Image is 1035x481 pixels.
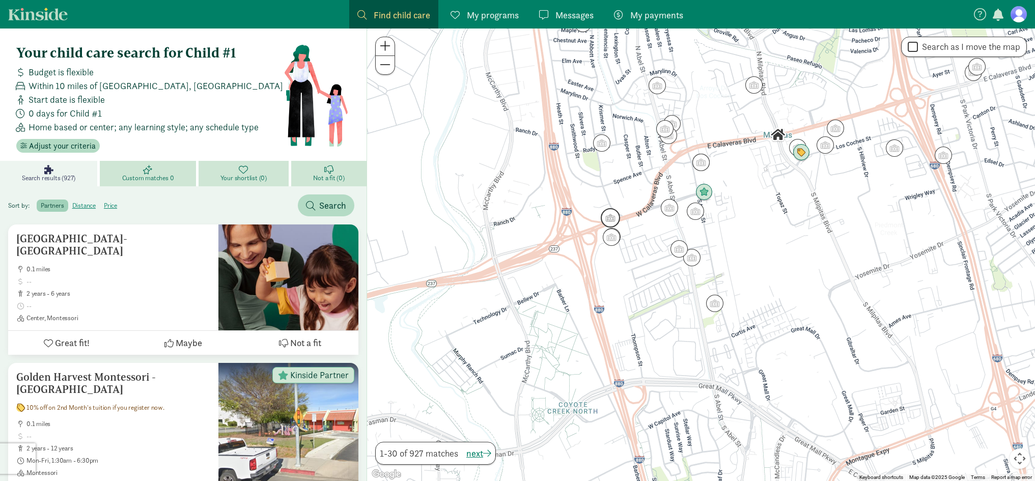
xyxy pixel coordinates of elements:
a: Terms (opens in new tab) [971,474,985,480]
div: Click to see details [603,228,621,245]
div: Click to see details [695,184,713,201]
div: Click to see details [769,126,787,144]
span: 2 years - 6 years [26,290,210,298]
div: Click to see details [817,136,834,154]
span: Map data ©2025 Google [909,474,965,480]
span: Search [319,199,346,212]
div: Click to see details [745,76,763,94]
label: distance [68,200,100,212]
a: Kinside [8,8,68,20]
div: Click to see details [968,58,986,75]
span: Not a fit (0) [313,174,344,182]
span: 1-30 of 927 matches [380,446,458,460]
span: Home based or center; any learning style; any schedule type [29,120,259,134]
button: Keyboard shortcuts [859,474,903,481]
span: Your shortlist (0) [220,174,267,182]
div: Click to see details [603,229,620,246]
span: Sort by: [8,201,35,210]
span: 0.1 miles [26,420,210,428]
span: Messages [555,8,594,22]
div: Click to see details [683,249,701,266]
span: Custom matches 0 [122,174,174,182]
span: 0.1 miles [26,265,210,273]
span: Budget is flexible [29,65,94,79]
div: Click to see details [661,199,678,216]
button: Maybe [125,331,241,355]
div: Click to see details [935,147,952,164]
div: Click to see details [574,15,592,32]
div: Click to see details [663,115,681,132]
label: Search as I move the map [918,41,1020,53]
img: Google [370,468,403,481]
label: price [100,200,121,212]
span: Montessori [26,469,210,477]
span: 2 years - 12 years [26,444,210,452]
span: Maybe [176,336,202,350]
h5: Golden Harvest Montessori - [GEOGRAPHIC_DATA] [16,371,210,395]
div: Click to see details [827,120,844,137]
div: Click to see details [670,240,688,258]
label: partners [37,200,68,212]
span: My programs [467,8,519,22]
span: Within 10 miles of [GEOGRAPHIC_DATA], [GEOGRAPHIC_DATA] [29,79,283,93]
div: Click to see details [593,134,610,152]
span: Center, Montessori [26,314,210,322]
span: Kinside Partner [290,371,349,380]
a: Custom matches 0 [100,161,198,186]
span: Adjust your criteria [29,140,96,152]
button: Great fit! [8,331,125,355]
div: Click to see details [793,144,810,161]
h4: Your child care search for Child #1 [16,45,284,61]
a: Not a fit (0) [291,161,367,186]
span: Search results (927) [22,174,75,182]
span: My payments [630,8,683,22]
a: Report a map error [991,474,1032,480]
span: Not a fit [290,336,321,350]
button: next [466,446,491,460]
div: Click to see details [965,64,982,81]
button: Search [298,194,354,216]
span: Find child care [374,8,430,22]
h5: [GEOGRAPHIC_DATA]-[GEOGRAPHIC_DATA] [16,233,210,257]
div: Click to see details [649,77,666,94]
div: Click to see details [692,154,710,171]
span: 10% off on 2nd Month's tuition if you register now. [26,404,164,412]
span: 0 days for Child #1 [29,106,102,120]
div: Click to see details [601,208,620,228]
button: Not a fit [242,331,358,355]
button: Adjust your criteria [16,139,100,153]
button: Map camera controls [1010,448,1030,469]
span: Start date is flexible [29,93,105,106]
span: Mon-Fri, 1:30am - 6:30pm [26,457,210,465]
span: Great fit! [55,336,90,350]
div: Click to see details [660,127,677,144]
a: Open this area in Google Maps (opens a new window) [370,468,403,481]
div: Click to see details [789,139,806,156]
div: Click to see details [687,203,704,220]
div: Click to see details [656,120,674,137]
div: Click to see details [706,295,723,312]
a: Your shortlist (0) [199,161,292,186]
div: Click to see details [886,139,903,157]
